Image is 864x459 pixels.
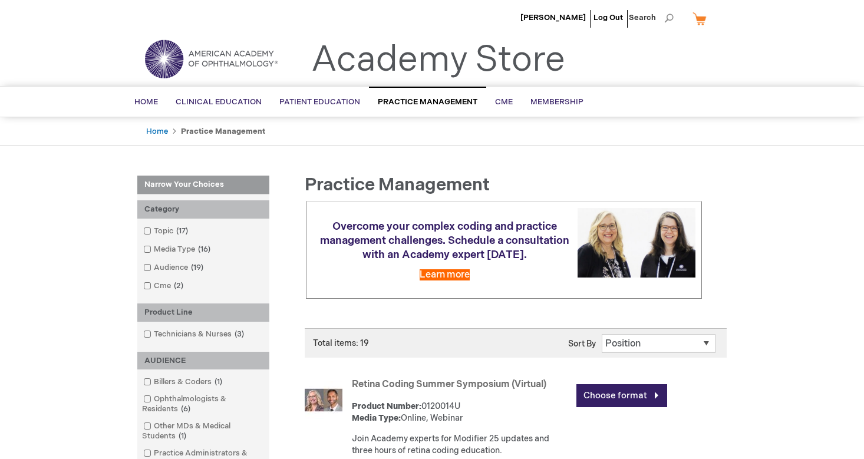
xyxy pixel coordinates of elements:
[311,39,565,81] a: Academy Store
[495,97,513,107] span: CME
[178,404,193,414] span: 6
[195,245,213,254] span: 16
[593,13,623,22] a: Log Out
[629,6,674,29] span: Search
[134,97,158,107] span: Home
[232,329,247,339] span: 3
[212,377,225,387] span: 1
[140,226,193,237] a: Topic17
[171,281,186,290] span: 2
[181,127,265,136] strong: Practice Management
[140,262,208,273] a: Audience19
[352,401,570,424] div: 0120014U Online, Webinar
[320,220,569,261] span: Overcome your complex coding and practice management challenges. Schedule a consultation with an ...
[137,200,269,219] div: Category
[305,174,490,196] span: Practice Management
[279,97,360,107] span: Patient Education
[352,433,570,457] div: Join Academy experts for Modifier 25 updates and three hours of retina coding education.
[140,421,266,442] a: Other MDs & Medical Students1
[420,269,470,280] a: Learn more
[140,394,266,415] a: Ophthalmologists & Residents6
[146,127,168,136] a: Home
[140,244,215,255] a: Media Type16
[568,339,596,349] label: Sort By
[137,303,269,322] div: Product Line
[137,176,269,194] strong: Narrow Your Choices
[530,97,583,107] span: Membership
[352,379,546,390] a: Retina Coding Summer Symposium (Virtual)
[140,280,188,292] a: Cme2
[576,384,667,407] a: Choose format
[188,263,206,272] span: 19
[578,208,695,277] img: Schedule a consultation with an Academy expert today
[140,377,227,388] a: Billers & Coders1
[137,352,269,370] div: AUDIENCE
[520,13,586,22] a: [PERSON_NAME]
[378,97,477,107] span: Practice Management
[173,226,191,236] span: 17
[305,381,342,419] img: Retina Coding Summer Symposium (Virtual)
[140,329,249,340] a: Technicians & Nurses3
[176,431,189,441] span: 1
[176,97,262,107] span: Clinical Education
[352,401,421,411] strong: Product Number:
[313,338,369,348] span: Total items: 19
[352,413,401,423] strong: Media Type:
